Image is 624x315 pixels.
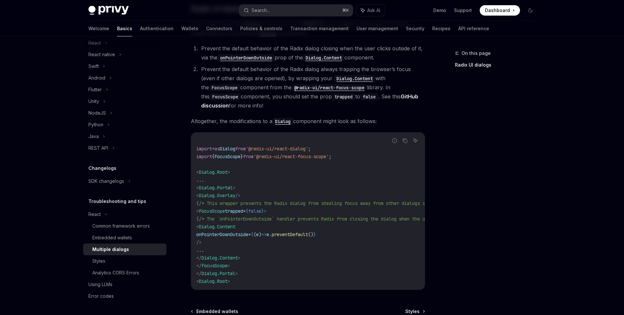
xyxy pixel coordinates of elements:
a: API reference [458,21,489,36]
span: Ask AI [367,7,380,14]
div: React native [88,51,115,58]
span: import [196,146,212,152]
span: } [313,232,316,237]
a: Embedded wallets [83,232,166,244]
span: e [266,232,269,237]
span: /* This wrapper prevents the Radix dialog from stealing focus away from other dialogs in the page... [199,200,461,206]
img: dark logo [88,6,129,15]
li: Prevent the default behavior of the Radix dialog closing when the user clicks outside of it, via ... [199,44,425,62]
span: ( [253,232,256,237]
a: Common framework errors [83,220,166,232]
a: Error codes [83,290,166,302]
div: Java [88,132,99,140]
span: </ [196,263,201,269]
span: ) [259,232,261,237]
span: > [264,208,266,214]
span: > [227,263,230,269]
button: Toggle dark mode [525,5,536,16]
span: Dashboard [485,7,510,14]
code: FocusScope [210,93,241,100]
span: FocusScope [199,208,225,214]
span: ⌘ K [342,8,349,13]
div: Swift [88,62,99,70]
span: > [235,271,238,276]
span: () [308,232,313,237]
a: Support [454,7,472,14]
div: Analytics CORS Errors [92,269,139,277]
div: Multiple dialogs [92,246,129,253]
a: Policies & controls [240,21,282,36]
div: Using LLMs [88,281,112,288]
span: '@radix-ui/react-focus-scope' [253,154,329,159]
span: > [227,169,230,175]
a: User management [357,21,398,36]
span: < [196,208,199,214]
span: /* The `onPointerDownOutside` handler prevents Radix from closing the dialog when the user clicks... [199,216,482,222]
span: > [238,255,240,261]
a: onPointerDownOutside [217,54,275,61]
span: < [196,224,199,230]
code: Dialog.Content [334,75,375,82]
span: ; [308,146,311,152]
a: Wallets [181,21,198,36]
a: Connectors [206,21,232,36]
a: Multiple dialogs [83,244,166,255]
a: Analytics CORS Errors [83,267,166,279]
code: false [360,93,378,100]
a: Transaction management [290,21,349,36]
button: Copy the contents from the code block [401,136,409,145]
span: Dialog.Root [199,278,227,284]
span: ; [329,154,331,159]
a: Using LLMs [83,279,166,290]
code: FocusScope [209,84,240,91]
a: Authentication [140,21,174,36]
a: Demo [433,7,446,14]
span: ... [196,247,204,253]
span: > [227,278,230,284]
a: Styles [405,308,424,315]
div: SDK changelogs [88,177,124,185]
a: Styles [83,255,166,267]
span: < [196,193,199,198]
span: { [251,232,253,237]
span: </ [196,255,201,261]
span: Dialog [220,146,235,152]
span: > [233,185,235,191]
span: Dialog.Portal [201,271,235,276]
span: from [235,146,246,152]
a: Welcome [88,21,109,36]
span: Altogether, the modifications to a component might look as follows: [191,117,425,126]
span: < [196,278,199,284]
span: { [196,200,199,206]
span: ... [196,177,204,183]
span: </ [196,271,201,276]
span: '@radix-ui/react-dialog' [246,146,308,152]
a: Embedded wallets [191,308,238,315]
div: Android [88,74,105,82]
div: NodeJS [88,109,106,117]
a: Dialog.Content [332,75,375,82]
div: Search... [252,6,270,14]
div: Error codes [88,292,114,300]
a: Dialog [272,118,293,124]
a: Radix UI dialogs [455,60,541,70]
div: React [88,210,101,218]
h5: Changelogs [88,164,116,172]
span: On this page [461,49,491,57]
span: from [243,154,253,159]
span: Styles [405,308,420,315]
span: preventDefault [272,232,308,237]
code: trapped [332,93,355,100]
span: import [196,154,212,159]
span: < [196,185,199,191]
span: Dialog.Overlay [199,193,235,198]
span: onPointerDownOutside [196,232,248,237]
div: Flutter [88,86,102,94]
span: Embedded wallets [196,308,238,315]
span: < [196,169,199,175]
span: = [248,232,251,237]
span: trapped [225,208,243,214]
h5: Troubleshooting and tips [88,197,146,205]
a: Basics [117,21,132,36]
code: @radix-ui/react-focus-scope [292,84,367,91]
